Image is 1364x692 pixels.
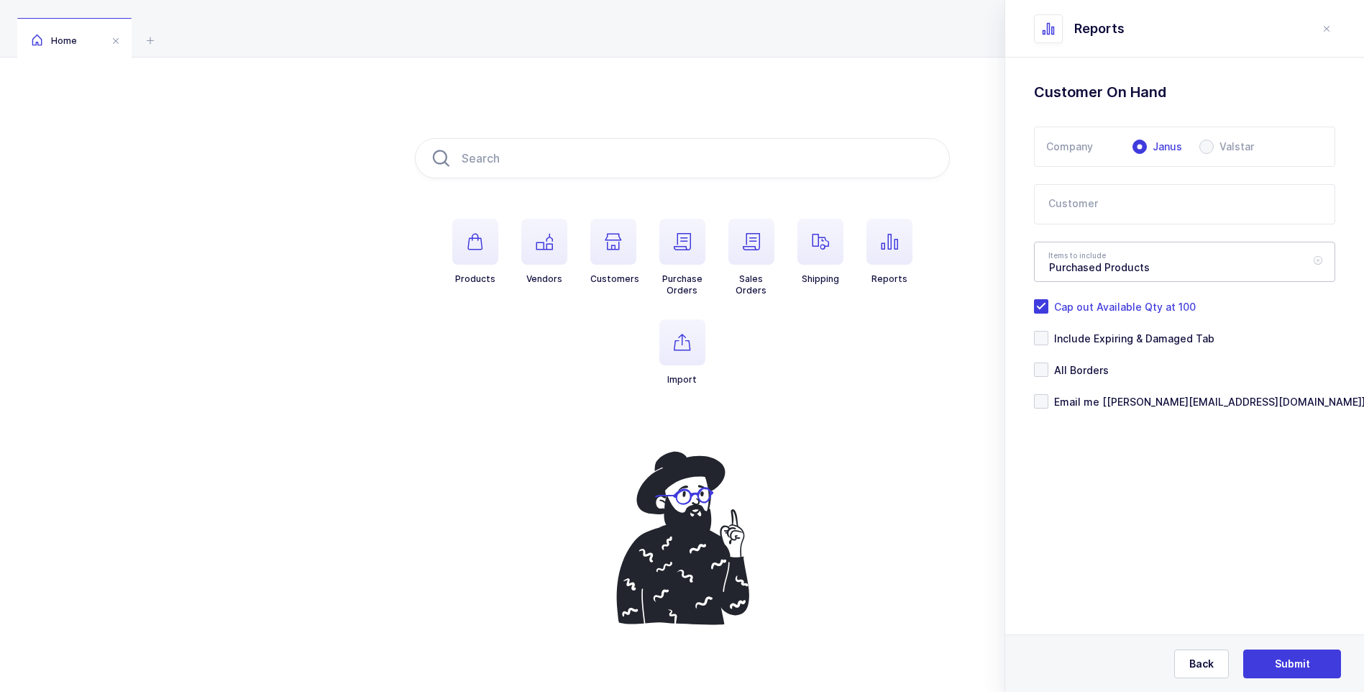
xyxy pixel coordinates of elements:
[1034,81,1335,104] h1: Customer On Hand
[415,138,950,178] input: Search
[1048,363,1109,377] span: All Borders
[1189,657,1214,671] span: Back
[602,443,763,633] img: pointing-up.svg
[1048,300,1196,314] span: Cap out Available Qty at 100
[1243,650,1341,678] button: Submit
[521,219,567,285] button: Vendors
[659,219,705,296] button: PurchaseOrders
[1048,332,1214,345] span: Include Expiring & Damaged Tab
[1174,650,1229,678] button: Back
[1318,20,1335,37] button: close drawer
[797,219,843,285] button: Shipping
[659,319,705,386] button: Import
[590,219,639,285] button: Customers
[32,35,77,46] span: Home
[1074,20,1125,37] span: Reports
[452,219,498,285] button: Products
[728,219,774,296] button: SalesOrders
[866,219,912,285] button: Reports
[1214,142,1254,152] span: Valstar
[1147,142,1182,152] span: Janus
[1275,657,1310,671] span: Submit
